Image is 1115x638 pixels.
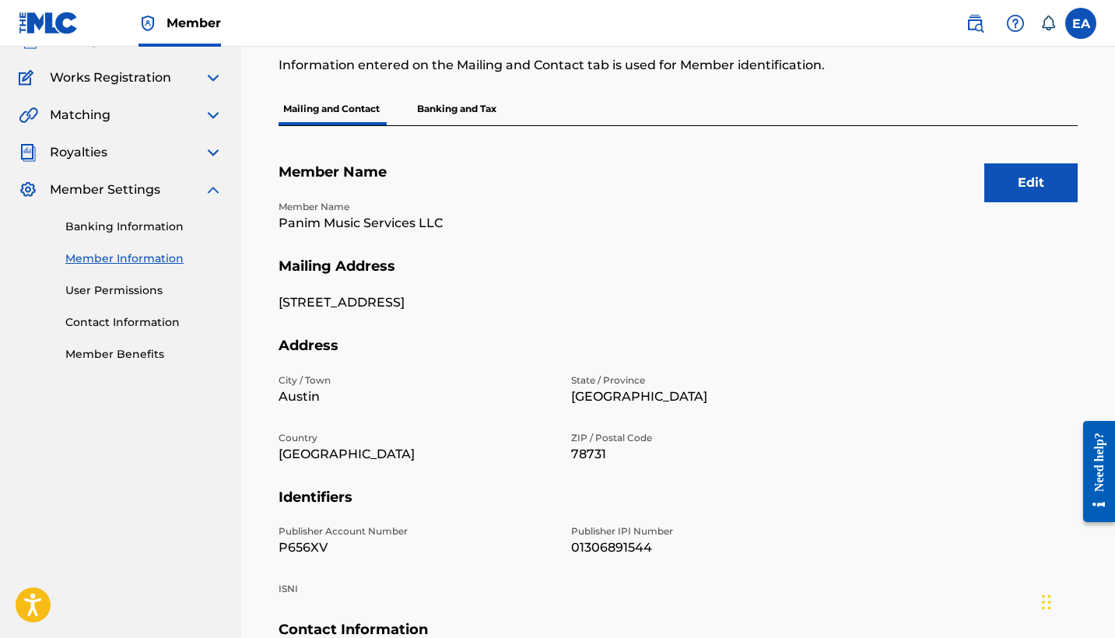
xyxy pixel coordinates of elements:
p: Austin [279,387,552,406]
p: Panim Music Services LLC [279,214,552,233]
a: CatalogCatalog [19,31,99,50]
iframe: Chat Widget [1037,563,1115,638]
a: User Permissions [65,282,223,299]
span: Matching [50,106,110,124]
img: Matching [19,106,38,124]
img: Top Rightsholder [138,14,157,33]
span: Member [167,14,221,32]
p: State / Province [571,373,845,387]
img: expand [204,143,223,162]
p: [GEOGRAPHIC_DATA] [279,445,552,464]
img: expand [204,106,223,124]
img: Member Settings [19,181,37,199]
p: Mailing and Contact [279,93,384,125]
h5: Mailing Address [279,258,1078,294]
p: Member Name [279,200,552,214]
a: Member Information [65,251,223,267]
p: ZIP / Postal Code [571,431,845,445]
a: Member Benefits [65,346,223,363]
p: Country [279,431,552,445]
div: Notifications [1040,16,1056,31]
p: City / Town [279,373,552,387]
div: User Menu [1065,8,1096,39]
p: Publisher Account Number [279,524,552,538]
div: Drag [1042,579,1051,626]
button: Edit [984,163,1078,202]
iframe: Resource Center [1071,408,1115,536]
p: [STREET_ADDRESS] [279,293,552,312]
h5: Address [279,337,1078,373]
p: Information entered on the Mailing and Contact tab is used for Member identification. [279,56,894,75]
p: ISNI [279,582,552,596]
div: Help [1000,8,1031,39]
h5: Member Name [279,163,1078,200]
a: Public Search [959,8,991,39]
img: Works Registration [19,68,39,87]
img: MLC Logo [19,12,79,34]
h5: Identifiers [279,489,1078,525]
img: expand [204,181,223,199]
p: P656XV [279,538,552,557]
img: Royalties [19,143,37,162]
p: 01306891544 [571,538,845,557]
a: Banking Information [65,219,223,235]
p: [GEOGRAPHIC_DATA] [571,387,845,406]
span: Works Registration [50,68,171,87]
img: expand [204,68,223,87]
a: Contact Information [65,314,223,331]
span: Royalties [50,143,107,162]
p: Publisher IPI Number [571,524,845,538]
img: help [1006,14,1025,33]
p: Banking and Tax [412,93,501,125]
img: search [966,14,984,33]
p: 78731 [571,445,845,464]
span: Member Settings [50,181,160,199]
